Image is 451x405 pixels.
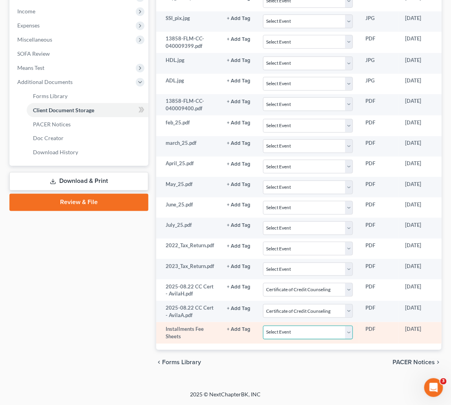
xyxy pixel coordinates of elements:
a: + Add Tag [227,221,250,229]
a: + Add Tag [227,181,250,188]
span: Doc Creator [33,135,64,142]
td: 2022_Tax_Return.pdf [156,239,221,259]
td: PDF [359,279,399,301]
td: [DATE] [399,279,441,301]
td: 2025-08.22 CC Cert - AvilaA.pdf [156,301,221,323]
span: Forms Library [163,359,201,366]
a: + Add Tag [227,283,250,290]
button: + Add Tag [227,37,250,42]
a: + Add Tag [227,201,250,208]
a: + Add Tag [227,242,250,249]
a: SOFA Review [11,47,148,61]
a: + Add Tag [227,77,250,84]
td: PDF [359,157,399,177]
td: 13858-FLM-CC-040009399.pdf [156,32,221,53]
td: ADL.jpg [156,74,221,94]
td: PDF [359,301,399,323]
a: Doc Creator [27,131,148,146]
button: + Add Tag [227,202,250,208]
iframe: Intercom live chat [424,378,443,397]
button: + Add Tag [227,16,250,21]
td: HDL.jpg [156,53,221,73]
button: PACER Notices chevron_right [393,359,442,366]
td: PDF [359,218,399,238]
span: Additional Documents [17,78,73,85]
i: chevron_left [156,359,163,366]
td: [DATE] [399,136,441,157]
td: [DATE] [399,197,441,218]
button: + Add Tag [227,327,250,332]
td: feb_25.pdf [156,115,221,136]
td: PDF [359,94,399,116]
a: + Add Tag [227,119,250,126]
td: PDF [359,136,399,157]
a: + Add Tag [227,57,250,64]
button: + Add Tag [227,120,250,126]
a: PACER Notices [27,117,148,131]
a: Download History [27,146,148,160]
td: PDF [359,239,399,259]
td: PDF [359,322,399,344]
td: [DATE] [399,322,441,344]
td: JPG [359,74,399,94]
button: + Add Tag [227,223,250,228]
a: Download & Print [9,172,148,191]
span: Client Document Storage [33,107,94,113]
td: 2023_Tax_Return.pdf [156,259,221,279]
button: + Add Tag [227,306,250,311]
span: Miscellaneous [17,36,52,43]
span: PACER Notices [393,359,435,366]
span: SOFA Review [17,50,50,57]
button: + Add Tag [227,162,250,167]
td: [DATE] [399,301,441,323]
td: [DATE] [399,177,441,197]
td: [DATE] [399,157,441,177]
a: Client Document Storage [27,103,148,117]
td: [DATE] [399,239,441,259]
td: [DATE] [399,74,441,94]
td: PDF [359,115,399,136]
td: [DATE] [399,94,441,116]
span: Forms Library [33,93,68,99]
td: [DATE] [399,11,441,32]
button: + Add Tag [227,58,250,63]
a: Review & File [9,194,148,211]
button: + Add Tag [227,141,250,146]
span: Income [17,8,35,15]
td: [DATE] [399,218,441,238]
a: + Add Tag [227,97,250,105]
button: + Add Tag [227,244,250,249]
td: [DATE] [399,259,441,279]
a: + Add Tag [227,160,250,167]
td: May_25.pdf [156,177,221,197]
a: + Add Tag [227,304,250,312]
td: 2025-08.22 CC Cert - AvilaH.pdf [156,279,221,301]
div: 2025 © NextChapterBK, INC [37,391,414,405]
td: JPG [359,53,399,73]
td: PDF [359,32,399,53]
td: Installments Fee Sheets [156,322,221,344]
span: Download History [33,149,78,156]
a: + Add Tag [227,35,250,42]
span: PACER Notices [33,121,71,128]
a: + Add Tag [227,139,250,147]
button: + Add Tag [227,99,250,104]
a: Forms Library [27,89,148,103]
span: Expenses [17,22,40,29]
button: + Add Tag [227,182,250,187]
i: chevron_right [435,359,442,366]
td: 13858-FLM-CC-040009400.pdf [156,94,221,116]
td: JPG [359,11,399,32]
td: PDF [359,177,399,197]
td: PDF [359,259,399,279]
button: + Add Tag [227,264,250,269]
button: chevron_left Forms Library [156,359,201,366]
td: [DATE] [399,115,441,136]
td: June_25.pdf [156,197,221,218]
button: + Add Tag [227,78,250,84]
a: + Add Tag [227,15,250,22]
td: march_25.pdf [156,136,221,157]
td: April_25.pdf [156,157,221,177]
a: + Add Tag [227,263,250,270]
td: July_25.pdf [156,218,221,238]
